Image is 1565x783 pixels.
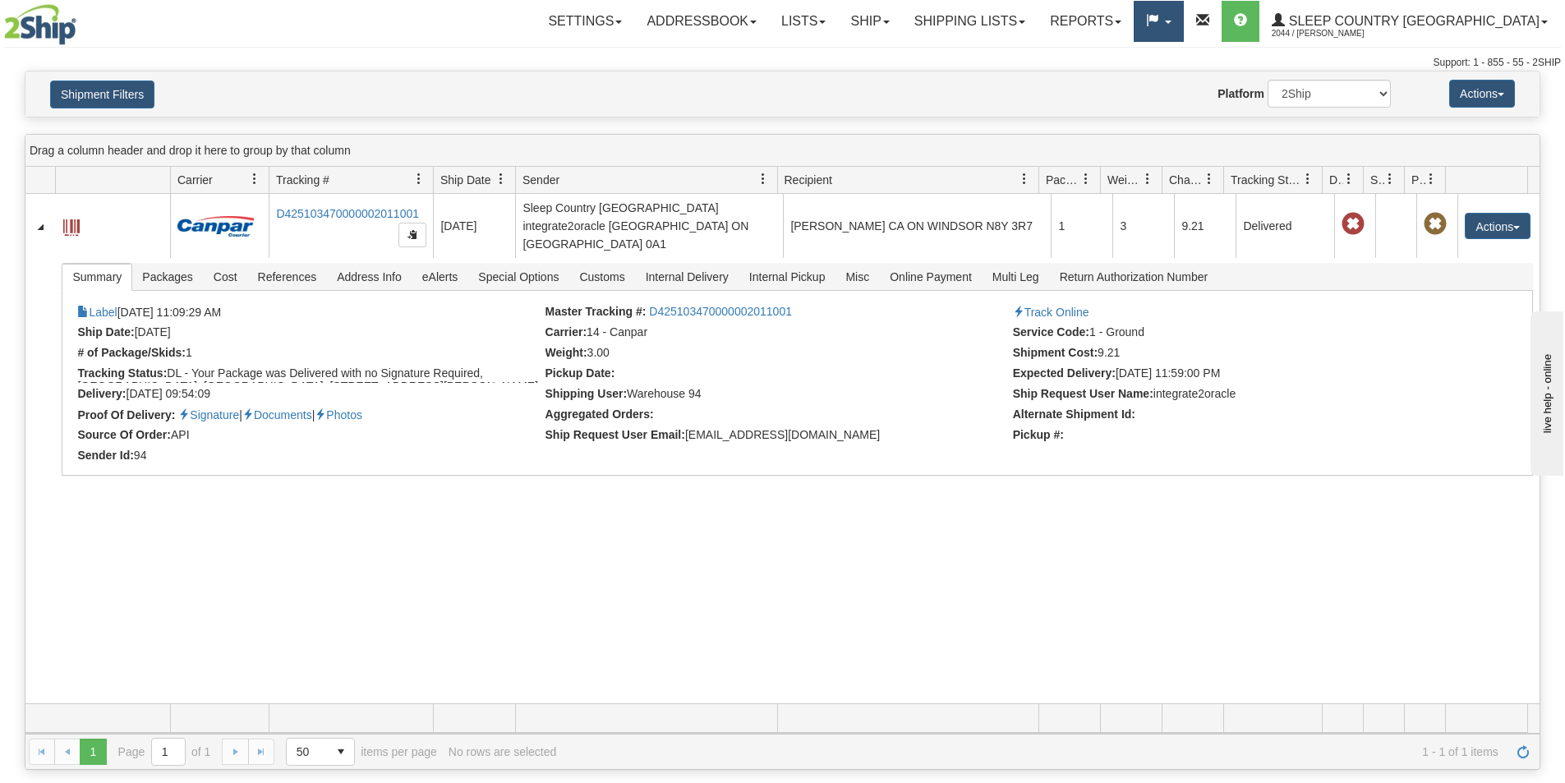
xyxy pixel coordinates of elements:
[63,212,80,238] a: Label
[545,428,685,441] strong: Ship Request User Email:
[545,408,654,421] strong: Aggregated Orders:
[769,1,838,42] a: Lists
[569,264,634,290] span: Customs
[1527,307,1563,475] iframe: chat widget
[1107,172,1142,188] span: Weight
[649,305,792,318] a: D425103470000002011001
[522,172,559,188] span: Sender
[77,428,171,441] strong: Source Of Order:
[62,264,131,290] span: Summary
[545,305,647,318] strong: Master Tracking #:
[1050,264,1218,290] span: Return Authorization Number
[1195,165,1223,193] a: Charge filter column settings
[77,449,541,465] li: 94
[1051,194,1112,258] td: 1
[440,172,490,188] span: Ship Date
[4,56,1561,70] div: Support: 1 - 855 - 55 - 2SHIP
[132,264,202,290] span: Packages
[1013,325,1089,339] strong: Service Code:
[1417,165,1445,193] a: Pickup Status filter column settings
[1259,1,1560,42] a: Sleep Country [GEOGRAPHIC_DATA] 2044 / [PERSON_NAME]
[1236,194,1334,258] td: Delivered
[1342,213,1365,236] span: Late
[545,387,1009,403] li: Warehouse 94 (7591)
[241,165,269,193] a: Carrier filter column settings
[835,264,879,290] span: Misc
[568,745,1498,758] span: 1 - 1 of 1 items
[1010,165,1038,193] a: Recipient filter column settings
[1013,346,1476,362] li: 9.21
[405,165,433,193] a: Tracking # filter column settings
[118,738,211,766] span: Page of 1
[297,744,318,760] span: 50
[487,165,515,193] a: Ship Date filter column settings
[1217,85,1264,102] label: Platform
[1013,325,1476,342] li: 1 - Ground
[1013,428,1064,441] strong: Pickup #:
[1329,172,1343,188] span: Delivery Status
[32,219,48,235] a: Collapse
[1231,172,1302,188] span: Tracking Status
[315,408,362,421] a: Proof of delivery images
[1376,165,1404,193] a: Shipment Issues filter column settings
[152,739,185,765] input: Page 1
[1013,387,1153,400] strong: Ship Request User Name:
[1510,739,1536,765] a: Refresh
[838,1,901,42] a: Ship
[412,264,468,290] span: eAlerts
[77,428,541,444] li: API
[1169,172,1204,188] span: Charge
[178,408,239,421] a: Proof of delivery signature
[1411,172,1425,188] span: Pickup Status
[77,305,541,321] li: [DATE] 11:09:29 AM
[749,165,777,193] a: Sender filter column settings
[545,346,1009,362] li: 3.00
[468,264,568,290] span: Special Options
[77,325,134,339] strong: Ship Date:
[327,264,412,290] span: Address Info
[1285,14,1540,28] span: Sleep Country [GEOGRAPHIC_DATA]
[545,366,615,380] strong: Pickup Date:
[1046,172,1080,188] span: Packages
[80,739,106,765] span: Page 1
[77,387,126,400] strong: Delivery:
[545,428,1009,444] li: [EMAIL_ADDRESS][DOMAIN_NAME]
[4,4,76,45] img: logo2044.jpg
[1112,194,1174,258] td: 3
[1465,213,1530,239] button: Actions
[1013,387,1476,403] li: integrate2oracle
[983,264,1049,290] span: Multi Leg
[77,346,186,359] strong: # of Package/Skids:
[880,264,982,290] span: Online Payment
[77,366,167,380] strong: Tracking Status:
[536,1,634,42] a: Settings
[545,325,587,339] strong: Carrier:
[77,387,541,403] li: [DATE] 09:54:09
[204,264,247,290] span: Cost
[634,1,769,42] a: Addressbook
[77,346,541,362] li: 1
[248,264,327,290] span: References
[545,346,587,359] strong: Weight:
[12,14,152,26] div: live help - online
[276,207,419,220] a: D425103470000002011001
[177,216,255,237] img: 14 - Canpar
[433,194,515,258] td: [DATE]
[1038,1,1134,42] a: Reports
[545,387,628,400] strong: Shipping User:
[785,172,832,188] span: Recipient
[515,194,783,258] td: Sleep Country [GEOGRAPHIC_DATA] integrate2oracle [GEOGRAPHIC_DATA] ON [GEOGRAPHIC_DATA] 0A1
[1013,366,1116,380] strong: Expected Delivery:
[276,172,329,188] span: Tracking #
[328,739,354,765] span: select
[25,135,1540,167] div: grid grouping header
[545,325,1009,342] li: 14 - Canpar
[449,745,557,758] div: No rows are selected
[77,408,541,424] li: | |
[77,449,133,462] strong: Sender Id:
[636,264,739,290] span: Internal Delivery
[1294,165,1322,193] a: Tracking Status filter column settings
[783,194,1051,258] td: [PERSON_NAME] CA ON WINDSOR N8Y 3R7
[1134,165,1162,193] a: Weight filter column settings
[1370,172,1384,188] span: Shipment Issues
